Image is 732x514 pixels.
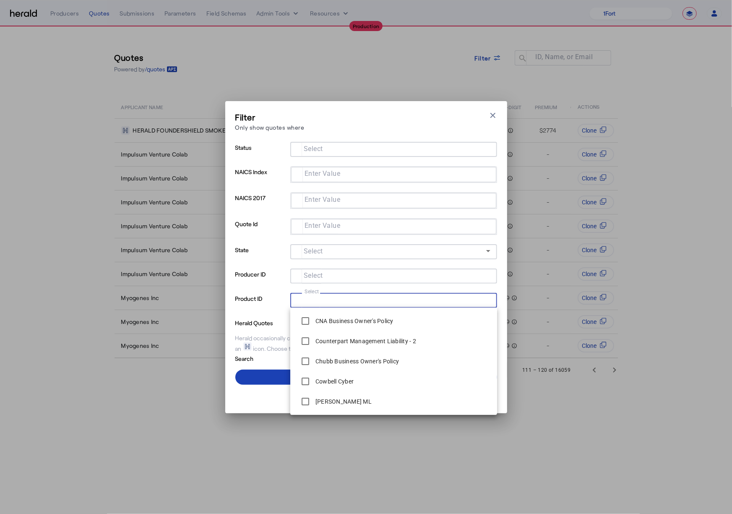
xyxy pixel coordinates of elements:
[235,353,301,363] p: Search
[298,221,490,231] mat-chip-grid: Selection
[235,192,287,218] p: NAICS 2017
[297,144,490,154] mat-chip-grid: Selection
[314,317,393,325] label: CNA Business Owner's Policy
[297,270,490,280] mat-chip-grid: Selection
[298,195,490,205] mat-chip-grid: Selection
[235,293,287,317] p: Product ID
[235,317,301,327] p: Herald Quotes
[235,370,497,385] button: Apply Filters
[235,123,305,132] p: Only show quotes where
[305,170,341,177] mat-label: Enter Value
[305,222,341,230] mat-label: Enter Value
[304,271,323,279] mat-label: Select
[297,295,490,305] mat-chip-grid: Selection
[235,218,287,244] p: Quote Id
[235,334,497,353] div: Herald occasionally creates quotes on your behalf for testing purposes, which will be shown with ...
[314,337,416,345] label: Counterpart Management Liability - 2
[314,397,372,406] label: [PERSON_NAME] ML
[304,145,323,153] mat-label: Select
[235,166,287,192] p: NAICS Index
[305,289,319,295] mat-label: Select
[235,244,287,269] p: State
[235,269,287,293] p: Producer ID
[305,196,341,204] mat-label: Enter Value
[235,111,305,123] h3: Filter
[235,142,287,166] p: Status
[314,357,399,365] label: Chubb Business Owner's Policy
[235,388,497,403] button: Clear All Filters
[298,169,490,179] mat-chip-grid: Selection
[314,377,354,386] label: Cowbell Cyber
[304,247,323,255] mat-label: Select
